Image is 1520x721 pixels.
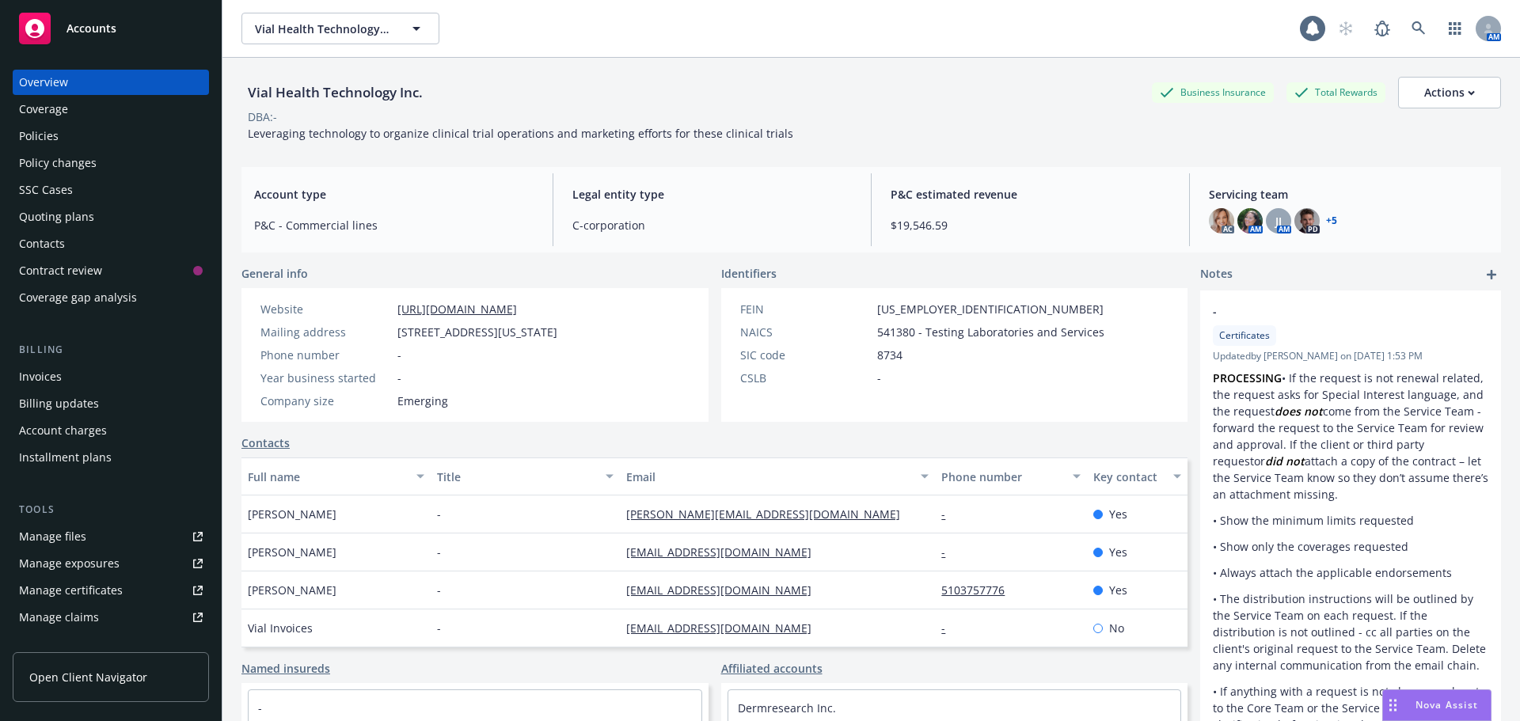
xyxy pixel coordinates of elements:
div: Drag to move [1383,690,1403,720]
span: Account type [254,186,534,203]
a: Manage claims [13,605,209,630]
div: SSC Cases [19,177,73,203]
div: Contacts [19,231,65,256]
a: Search [1403,13,1434,44]
div: Actions [1424,78,1475,108]
div: Quoting plans [19,204,94,230]
p: • If the request is not renewal related, the request asks for Special Interest language, and the ... [1213,370,1488,503]
a: SSC Cases [13,177,209,203]
a: Named insureds [241,660,330,677]
a: Dermresearch Inc. [738,700,836,715]
span: Servicing team [1209,186,1488,203]
div: DBA: - [248,108,277,125]
div: Phone number [941,469,1062,485]
a: [EMAIL_ADDRESS][DOMAIN_NAME] [626,582,824,598]
span: Yes [1109,544,1127,560]
span: [STREET_ADDRESS][US_STATE] [397,324,557,340]
span: Open Client Navigator [29,669,147,685]
span: General info [241,265,308,282]
div: Manage files [19,524,86,549]
span: Leveraging technology to organize clinical trial operations and marketing efforts for these clini... [248,126,793,141]
a: Installment plans [13,445,209,470]
span: [PERSON_NAME] [248,544,336,560]
div: Website [260,301,391,317]
p: • Show only the coverages requested [1213,538,1488,555]
div: Coverage gap analysis [19,285,137,310]
img: photo [1209,208,1234,233]
a: add [1482,265,1501,284]
span: Manage exposures [13,551,209,576]
div: Billing [13,342,209,358]
div: Vial Health Technology Inc. [241,82,429,103]
div: Policies [19,123,59,149]
div: Key contact [1093,469,1164,485]
strong: PROCESSING [1213,370,1282,385]
span: 8734 [877,347,902,363]
span: Vial Invoices [248,620,313,636]
div: Business Insurance [1152,82,1274,102]
span: 541380 - Testing Laboratories and Services [877,324,1104,340]
span: Certificates [1219,328,1270,343]
a: - [941,620,958,636]
a: Manage certificates [13,578,209,603]
div: Total Rewards [1286,82,1385,102]
em: did not [1265,453,1305,469]
span: Nova Assist [1415,698,1478,712]
span: - [437,582,441,598]
a: Manage BORs [13,632,209,657]
a: 5103757776 [941,582,1017,598]
div: Company size [260,393,391,409]
div: FEIN [740,301,871,317]
a: Contacts [241,434,290,451]
span: - [437,620,441,636]
span: [PERSON_NAME] [248,506,336,522]
button: Actions [1398,77,1501,108]
a: - [258,700,262,715]
span: C-corporation [572,217,852,233]
span: Emerging [397,393,448,409]
span: - [437,544,441,560]
div: Invoices [19,364,62,389]
a: Policy changes [13,150,209,176]
span: Yes [1109,582,1127,598]
a: Report a Bug [1366,13,1398,44]
a: Start snowing [1330,13,1362,44]
span: - [1213,303,1447,320]
button: Vial Health Technology Inc. [241,13,439,44]
p: • The distribution instructions will be outlined by the Service Team on each request. If the dist... [1213,590,1488,674]
button: Key contact [1087,457,1187,495]
div: Coverage [19,97,68,122]
p: • Always attach the applicable endorsements [1213,564,1488,581]
span: P&C estimated revenue [891,186,1170,203]
span: $19,546.59 [891,217,1170,233]
span: - [437,506,441,522]
div: Tools [13,502,209,518]
div: Full name [248,469,407,485]
div: Manage certificates [19,578,123,603]
button: Phone number [935,457,1086,495]
div: Mailing address [260,324,391,340]
a: - [941,545,958,560]
span: - [397,347,401,363]
span: P&C - Commercial lines [254,217,534,233]
span: - [397,370,401,386]
span: Vial Health Technology Inc. [255,21,392,37]
span: Identifiers [721,265,777,282]
a: Account charges [13,418,209,443]
a: [EMAIL_ADDRESS][DOMAIN_NAME] [626,545,824,560]
span: JJ [1275,213,1282,230]
div: Manage exposures [19,551,120,576]
div: Contract review [19,258,102,283]
div: Manage BORs [19,632,93,657]
a: Invoices [13,364,209,389]
button: Title [431,457,620,495]
button: Full name [241,457,431,495]
a: +5 [1326,216,1337,226]
span: Notes [1200,265,1233,284]
a: Quoting plans [13,204,209,230]
a: [EMAIL_ADDRESS][DOMAIN_NAME] [626,620,824,636]
a: [URL][DOMAIN_NAME] [397,302,517,317]
div: Overview [19,70,68,95]
div: Account charges [19,418,107,443]
a: Contacts [13,231,209,256]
